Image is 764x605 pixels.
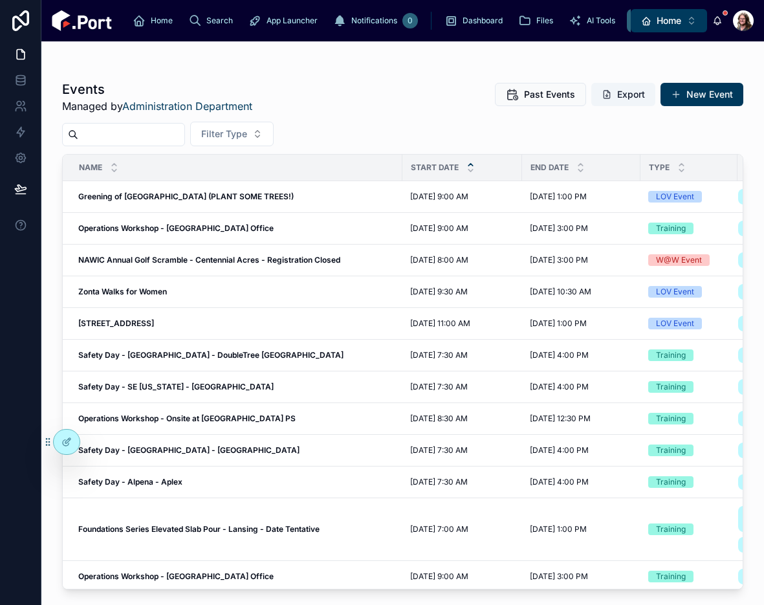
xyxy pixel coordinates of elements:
a: Administration Department [122,100,252,113]
div: Training [656,523,686,535]
strong: Safety Day - SE [US_STATE] - [GEOGRAPHIC_DATA] [78,382,274,391]
a: Home [129,9,182,32]
strong: Safety Day - [GEOGRAPHIC_DATA] - DoubleTree [GEOGRAPHIC_DATA] [78,350,344,360]
button: Export [591,83,655,106]
div: Training [656,445,686,456]
a: AI Tools [565,9,624,32]
div: Training [656,571,686,582]
button: Past Events [495,83,586,106]
strong: Greening of [GEOGRAPHIC_DATA] (PLANT SOME TREES!) [78,192,294,201]
a: Zonta Walks for Women [78,287,395,297]
a: Training [648,413,730,424]
div: LOV Event [656,191,694,203]
span: Home [151,16,173,26]
a: [DATE] 11:00 AM [410,318,514,329]
span: [DATE] 7:30 AM [410,477,468,487]
a: [DATE] 4:00 PM [530,477,633,487]
a: Operations Workshop - [GEOGRAPHIC_DATA] Office [78,571,395,582]
span: [DATE] 9:30 AM [410,287,468,297]
a: Safety Day - [GEOGRAPHIC_DATA] - DoubleTree [GEOGRAPHIC_DATA] [78,350,395,360]
span: [DATE] 8:00 AM [410,255,468,265]
a: [DATE] 10:30 AM [530,287,633,297]
span: Type [649,162,670,173]
a: Training [648,349,730,361]
span: Past Events [524,88,575,101]
span: [DATE] 8:30 AM [410,413,468,424]
a: [DATE] 1:00 PM [530,192,633,202]
span: [DATE] 11:00 AM [410,318,470,329]
div: Training [656,223,686,234]
a: Foundations Series Elevated Slab Pour - Lansing - Date Tentative [78,524,395,534]
strong: Safety Day - Alpena - Aplex [78,477,182,487]
a: W@W Event [648,254,730,266]
div: LOV Event [656,318,694,329]
div: 0 [402,13,418,28]
a: Files [514,9,562,32]
span: App Launcher [267,16,318,26]
span: [DATE] 7:30 AM [410,382,468,392]
span: Notifications [351,16,397,26]
div: Training [656,413,686,424]
a: [DATE] 7:30 AM [410,350,514,360]
a: NAWIC Annual Golf Scramble - Centennial Acres - Registration Closed [78,255,395,265]
button: Select Button [190,122,274,146]
a: [DATE] 7:30 AM [410,477,514,487]
a: Training [648,571,730,582]
a: [DATE] 1:00 PM [530,318,633,329]
span: [DATE] 1:00 PM [530,318,587,329]
span: [DATE] 9:00 AM [410,192,468,202]
span: Name [79,162,102,173]
span: [DATE] 3:00 PM [530,223,588,234]
a: App Launcher [245,9,327,32]
a: LOV Event [648,286,730,298]
a: Dashboard [441,9,512,32]
a: [DATE] 8:30 AM [410,413,514,424]
img: App logo [52,10,112,31]
a: Greening of [GEOGRAPHIC_DATA] (PLANT SOME TREES!) [78,192,395,202]
a: [DATE] 9:00 AM [410,223,514,234]
a: Search [184,9,242,32]
strong: [STREET_ADDRESS] [78,318,154,328]
span: [DATE] 1:00 PM [530,192,587,202]
a: [DATE] 3:00 PM [530,255,633,265]
span: Managed by [62,98,252,114]
a: Safety Day - SE [US_STATE] - [GEOGRAPHIC_DATA] [78,382,395,392]
span: [DATE] 7:30 AM [410,350,468,360]
a: Training [648,445,730,456]
a: Training [648,523,730,535]
strong: Zonta Walks for Women [78,287,167,296]
div: W@W Event [656,254,702,266]
span: Dashboard [463,16,503,26]
span: [DATE] 10:30 AM [530,287,591,297]
span: [DATE] 3:00 PM [530,571,588,582]
a: [DATE] 3:00 PM [530,571,633,582]
button: New Event [660,83,743,106]
span: Filter Type [201,127,247,140]
span: [DATE] 3:00 PM [530,255,588,265]
a: Training [648,381,730,393]
span: [DATE] 4:00 PM [530,445,589,456]
a: [DATE] 9:00 AM [410,192,514,202]
span: [DATE] 7:30 AM [410,445,468,456]
a: [DATE] 12:30 PM [530,413,633,424]
span: [DATE] 4:00 PM [530,382,589,392]
a: [DATE] 8:00 AM [410,255,514,265]
div: LOV Event [656,286,694,298]
span: Start Date [411,162,459,173]
a: [DATE] 4:00 PM [530,350,633,360]
a: [DATE] 7:00 AM [410,524,514,534]
a: Training [648,476,730,488]
div: Training [656,349,686,361]
strong: Operations Workshop - [GEOGRAPHIC_DATA] Office [78,223,274,233]
h1: Events [62,80,252,98]
span: [DATE] 9:00 AM [410,223,468,234]
a: Notifications0 [329,9,422,32]
a: Safety Day - [GEOGRAPHIC_DATA] - [GEOGRAPHIC_DATA] [78,445,395,456]
strong: Foundations Series Elevated Slab Pour - Lansing - Date Tentative [78,524,320,534]
div: Training [656,476,686,488]
span: [DATE] 4:00 PM [530,477,589,487]
a: [DATE] 9:00 AM [410,571,514,582]
span: [DATE] 4:00 PM [530,350,589,360]
a: Operations Workshop - [GEOGRAPHIC_DATA] Office [78,223,395,234]
span: Search [206,16,233,26]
